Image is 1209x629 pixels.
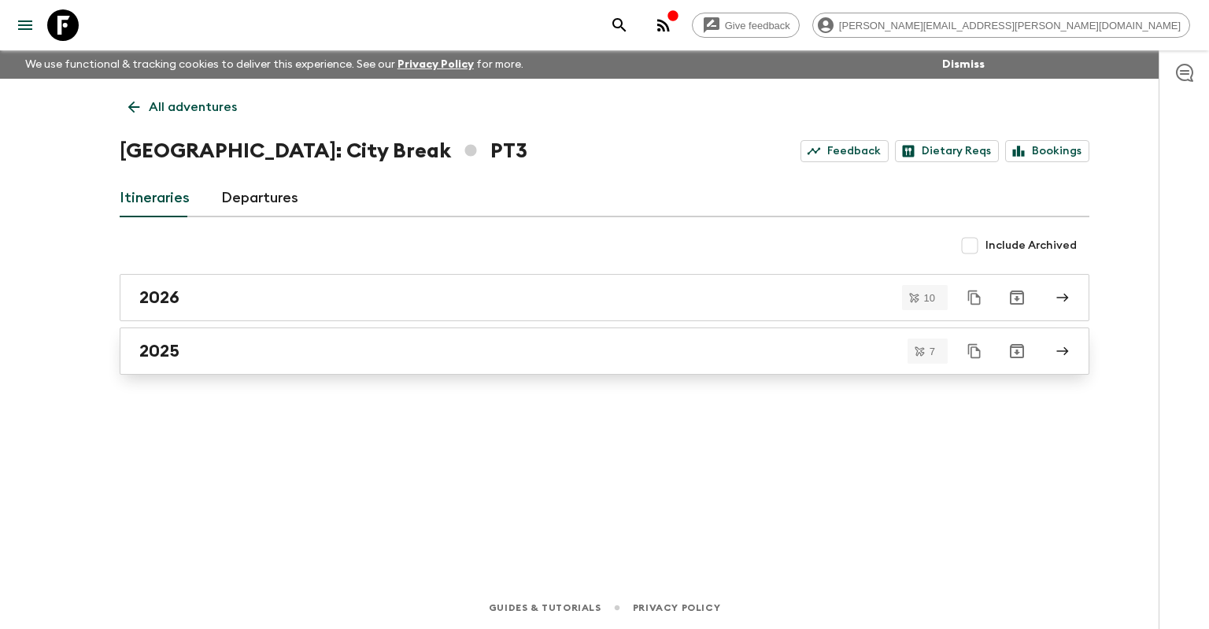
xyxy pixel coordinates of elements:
h1: [GEOGRAPHIC_DATA]: City Break PT3 [120,135,527,167]
span: Give feedback [716,20,799,31]
span: 7 [920,346,945,357]
a: Dietary Reqs [895,140,999,162]
p: All adventures [149,98,237,117]
a: Itineraries [120,179,190,217]
a: Guides & Tutorials [489,599,601,616]
h2: 2025 [139,341,179,361]
a: Privacy Policy [397,59,474,70]
a: Bookings [1005,140,1089,162]
h2: 2026 [139,287,179,308]
a: 2025 [120,327,1089,375]
span: 10 [915,293,945,303]
button: Archive [1001,282,1033,313]
a: Feedback [800,140,889,162]
div: [PERSON_NAME][EMAIL_ADDRESS][PERSON_NAME][DOMAIN_NAME] [812,13,1190,38]
a: Give feedback [692,13,800,38]
button: Dismiss [938,54,989,76]
a: All adventures [120,91,246,123]
button: menu [9,9,41,41]
p: We use functional & tracking cookies to deliver this experience. See our for more. [19,50,530,79]
span: [PERSON_NAME][EMAIL_ADDRESS][PERSON_NAME][DOMAIN_NAME] [830,20,1189,31]
a: Departures [221,179,298,217]
button: Duplicate [960,337,989,365]
button: search adventures [604,9,635,41]
button: Archive [1001,335,1033,367]
span: Include Archived [985,238,1077,253]
a: Privacy Policy [633,599,720,616]
a: 2026 [120,274,1089,321]
button: Duplicate [960,283,989,312]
